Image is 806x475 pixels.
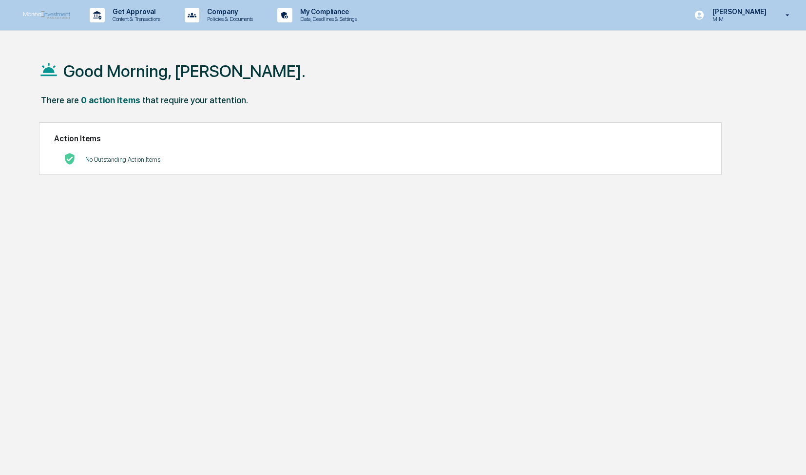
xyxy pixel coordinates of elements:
[81,95,140,105] div: 0 action items
[64,153,76,165] img: No Actions logo
[63,61,306,81] h1: Good Morning, [PERSON_NAME].
[705,8,771,16] p: [PERSON_NAME]
[105,8,165,16] p: Get Approval
[41,95,79,105] div: There are
[705,16,771,22] p: MIM
[54,134,707,143] h2: Action Items
[23,11,70,19] img: logo
[199,16,258,22] p: Policies & Documents
[292,16,362,22] p: Data, Deadlines & Settings
[292,8,362,16] p: My Compliance
[142,95,248,105] div: that require your attention.
[199,8,258,16] p: Company
[85,156,160,163] p: No Outstanding Action Items
[105,16,165,22] p: Content & Transactions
